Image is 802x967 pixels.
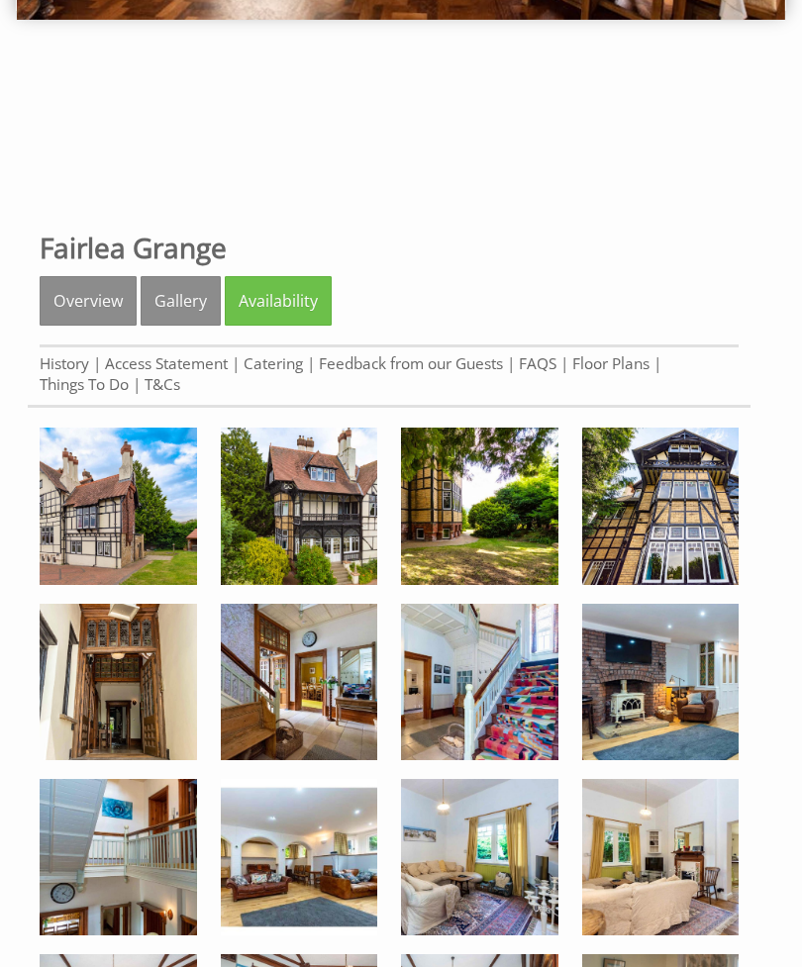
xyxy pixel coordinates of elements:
[40,779,197,936] img: Spindled Bannister Landing Fairlea Grange in Abergavenny sleeps 24 self catering holiday accommod...
[401,604,558,761] img: Entrance hall and stair way up to the first floor Fairlea Grange large 9 bedroom accommodation fo...
[221,604,378,761] img: Large hallway with seating with in Fairlea Grange 9 bedroom self catering holiday accommodation i...
[221,428,378,585] img: Fairlea Grange full of character and inspired Alfred Hitchcock's classic movie The Lady Vanishes ...
[572,353,650,374] a: Floor Plans
[40,604,197,761] img: Impressive entrance welcomes you at Fairlea Grange Abergavenny holiday accommodation www.bhhl.co.uk
[582,779,740,936] img: Cosy Snug and TV room chill and chit chat off the kitchen at Fairlea Grange holiday accommodation...
[519,353,556,374] a: FAQS
[40,229,227,266] a: Fairlea Grange
[105,353,228,374] a: Access Statement
[401,779,558,936] img: Comfy Seating in one of the lounges in Fairlea Grange great space to catch up with family & frien...
[40,428,197,585] img: Striking gothic townhouse Fairlea Grange in the heart of Abergavenny welsh Holiday accommodation ...
[40,374,129,395] a: Things To Do
[12,61,790,210] iframe: Customer reviews powered by Trustpilot
[225,276,332,326] a: Availability
[40,353,89,374] a: History
[141,276,221,326] a: Gallery
[221,779,378,936] img: Basement Lounge & Temp Twin bedroom in Fairlea Grange Abergavenny Wales large self catering accom...
[401,428,558,585] img: Mature shaded Gardens at Fairlea Grange Abergavenny 9 bedroom self catering holiday accommodation...
[145,374,180,395] a: T&Cs
[582,604,740,761] img: Cosy evenings with a wood burner reading room in Fairlea Grange self catering accommodation Aberg...
[319,353,503,374] a: Feedback from our Guests
[40,276,137,326] a: Overview
[582,428,740,585] img: Fairlea Grange with interesting stain glass windows through out the property sleeping 24 people l...
[244,353,303,374] a: Catering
